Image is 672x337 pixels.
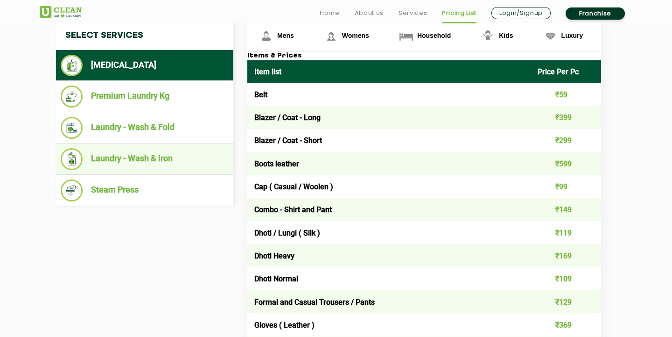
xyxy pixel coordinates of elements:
li: Premium Laundry Kg [61,86,229,108]
td: ₹99 [531,175,602,198]
img: Laundry - Wash & Iron [61,148,83,170]
img: UClean Laundry and Dry Cleaning [40,6,82,18]
td: Dhoti / Lungi ( Silk ) [247,221,531,244]
h4: Select Services [56,21,233,50]
td: Gloves ( Leather ) [247,314,531,337]
a: Franchise [566,7,625,20]
li: Steam Press [61,179,229,201]
td: Dhoti Heavy [247,244,531,267]
img: Dry Cleaning [61,55,83,76]
img: Kids [480,28,496,44]
td: Dhoti Normal [247,267,531,290]
td: Boots leather [247,152,531,175]
td: Cap ( Casual / Woolen ) [247,175,531,198]
li: Laundry - Wash & Fold [61,117,229,139]
td: ₹169 [531,244,602,267]
span: Mens [277,32,294,39]
td: ₹369 [531,314,602,337]
td: ₹109 [531,267,602,290]
img: Premium Laundry Kg [61,86,83,108]
li: Laundry - Wash & Iron [61,148,229,170]
li: [MEDICAL_DATA] [61,55,229,76]
a: Pricing List [442,7,476,19]
td: Blazer / Coat - Long [247,106,531,129]
td: ₹59 [531,83,602,106]
img: Mens [258,28,274,44]
h3: Items & Prices [247,52,601,60]
a: About us [355,7,384,19]
span: Kids [499,32,513,39]
td: ₹399 [531,106,602,129]
img: Laundry - Wash & Fold [61,117,83,139]
a: Login/Signup [491,7,551,19]
span: Womens [342,32,369,39]
span: Luxury [561,32,583,39]
td: Blazer / Coat - Short [247,129,531,152]
th: Item list [247,60,531,83]
td: ₹129 [531,290,602,313]
td: ₹299 [531,129,602,152]
td: ₹599 [531,152,602,175]
a: Services [399,7,427,19]
td: Combo - Shirt and Pant [247,198,531,221]
td: ₹119 [531,221,602,244]
span: Household [417,32,451,39]
img: Household [398,28,414,44]
td: Formal and Casual Trousers / Pants [247,290,531,313]
th: Price Per Pc [531,60,602,83]
a: Home [320,7,340,19]
td: Belt [247,83,531,106]
img: Steam Press [61,179,83,201]
img: Womens [323,28,339,44]
img: Luxury [542,28,559,44]
td: ₹149 [531,198,602,221]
